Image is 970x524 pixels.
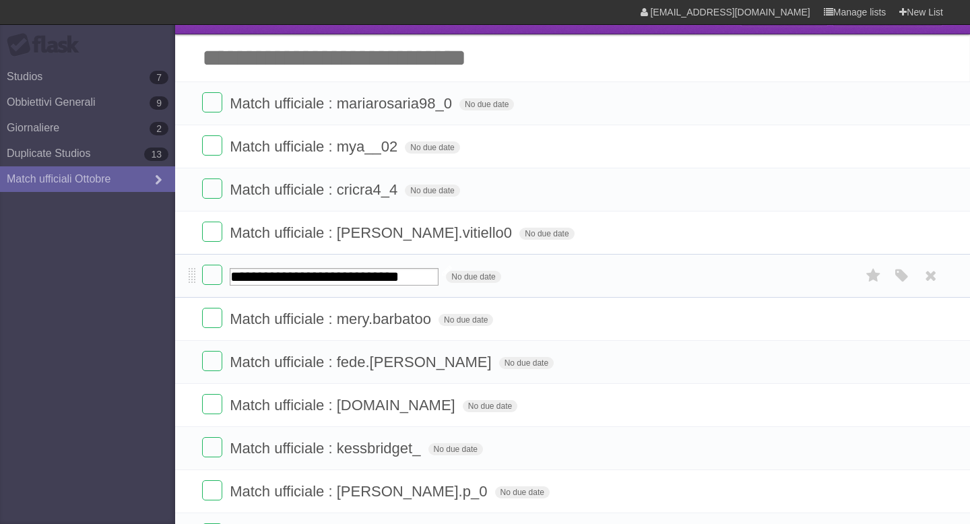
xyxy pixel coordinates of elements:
[861,265,886,287] label: Star task
[230,354,494,370] span: Match ufficiale : fede.[PERSON_NAME]
[495,486,550,498] span: No due date
[150,96,168,110] b: 9
[439,314,493,326] span: No due date
[405,141,459,154] span: No due date
[230,181,401,198] span: Match ufficiale : cricra4_4
[230,483,490,500] span: Match ufficiale : [PERSON_NAME].p_0
[202,178,222,199] label: Done
[202,222,222,242] label: Done
[144,148,168,161] b: 13
[499,357,554,369] span: No due date
[202,351,222,371] label: Done
[230,138,401,155] span: Match ufficiale : mya__02
[230,397,459,414] span: Match ufficiale : [DOMAIN_NAME]
[230,310,434,327] span: Match ufficiale : mery.barbatoo
[459,98,514,110] span: No due date
[230,95,455,112] span: Match ufficiale : mariarosaria98_0
[405,185,459,197] span: No due date
[7,33,88,57] div: Flask
[202,92,222,112] label: Done
[150,71,168,84] b: 7
[202,437,222,457] label: Done
[230,440,424,457] span: Match ufficiale : kessbridget_
[230,224,515,241] span: Match ufficiale : [PERSON_NAME].vitiello0
[519,228,574,240] span: No due date
[202,394,222,414] label: Done
[428,443,483,455] span: No due date
[202,308,222,328] label: Done
[463,400,517,412] span: No due date
[202,265,222,285] label: Done
[202,135,222,156] label: Done
[150,122,168,135] b: 2
[446,271,500,283] span: No due date
[202,480,222,500] label: Done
